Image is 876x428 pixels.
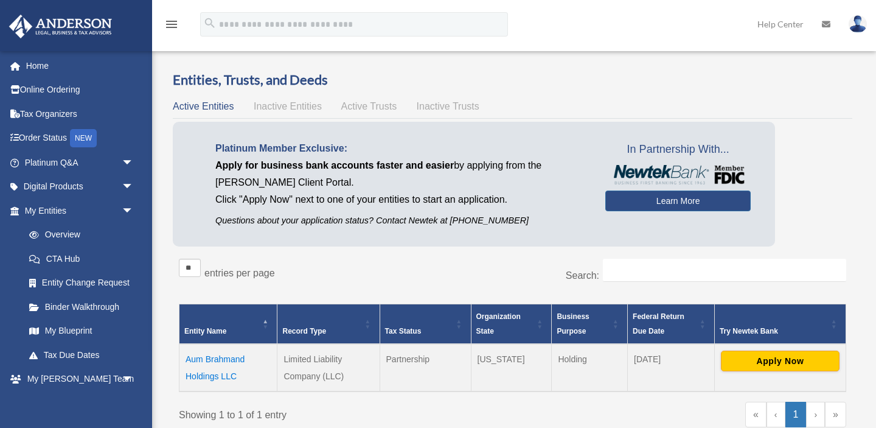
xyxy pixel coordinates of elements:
[9,102,152,126] a: Tax Organizers
[745,402,766,427] a: First
[714,304,846,344] th: Try Newtek Bank : Activate to sort
[215,140,587,157] p: Platinum Member Exclusive:
[633,312,684,335] span: Federal Return Due Date
[17,295,146,319] a: Binder Walkthrough
[215,157,587,191] p: by applying from the [PERSON_NAME] Client Portal.
[173,71,852,89] h3: Entities, Trusts, and Deeds
[173,101,234,111] span: Active Entities
[476,312,521,335] span: Organization State
[277,344,380,391] td: Limited Liability Company (LLC)
[785,402,807,427] a: 1
[277,304,380,344] th: Record Type: Activate to sort
[9,198,146,223] a: My Entitiesarrow_drop_down
[766,402,785,427] a: Previous
[611,165,745,184] img: NewtekBankLogoSM.png
[380,344,471,391] td: Partnership
[9,54,152,78] a: Home
[825,402,846,427] a: Last
[720,324,827,339] div: Try Newtek Bank
[552,304,628,344] th: Business Purpose: Activate to sort
[17,319,146,343] a: My Blueprint
[557,312,589,335] span: Business Purpose
[417,101,479,111] span: Inactive Trusts
[628,304,715,344] th: Federal Return Due Date: Activate to sort
[9,367,152,391] a: My [PERSON_NAME] Teamarrow_drop_down
[122,367,146,392] span: arrow_drop_down
[5,15,116,38] img: Anderson Advisors Platinum Portal
[215,160,454,170] span: Apply for business bank accounts faster and easier
[605,140,751,160] span: In Partnership With...
[282,327,326,335] span: Record Type
[179,402,504,424] div: Showing 1 to 1 of 1 entry
[9,78,152,102] a: Online Ordering
[122,150,146,175] span: arrow_drop_down
[122,198,146,223] span: arrow_drop_down
[204,268,275,278] label: entries per page
[471,344,552,391] td: [US_STATE]
[385,327,422,335] span: Tax Status
[179,304,277,344] th: Entity Name: Activate to invert sorting
[9,175,152,199] a: Digital Productsarrow_drop_down
[552,344,628,391] td: Holding
[17,247,146,271] a: CTA Hub
[605,191,751,211] a: Learn More
[215,213,587,228] p: Questions about your application status? Contact Newtek at [PHONE_NUMBER]
[9,126,152,151] a: Order StatusNEW
[184,327,226,335] span: Entity Name
[17,223,140,247] a: Overview
[471,304,552,344] th: Organization State: Activate to sort
[9,150,152,175] a: Platinum Q&Aarrow_drop_down
[215,191,587,208] p: Click "Apply Now" next to one of your entities to start an application.
[17,271,146,295] a: Entity Change Request
[179,344,277,391] td: Aum Brahmand Holdings LLC
[122,175,146,200] span: arrow_drop_down
[164,17,179,32] i: menu
[849,15,867,33] img: User Pic
[721,351,839,371] button: Apply Now
[380,304,471,344] th: Tax Status: Activate to sort
[566,270,599,281] label: Search:
[628,344,715,391] td: [DATE]
[254,101,322,111] span: Inactive Entities
[164,21,179,32] a: menu
[17,343,146,367] a: Tax Due Dates
[70,129,97,147] div: NEW
[341,101,397,111] span: Active Trusts
[203,16,217,30] i: search
[806,402,825,427] a: Next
